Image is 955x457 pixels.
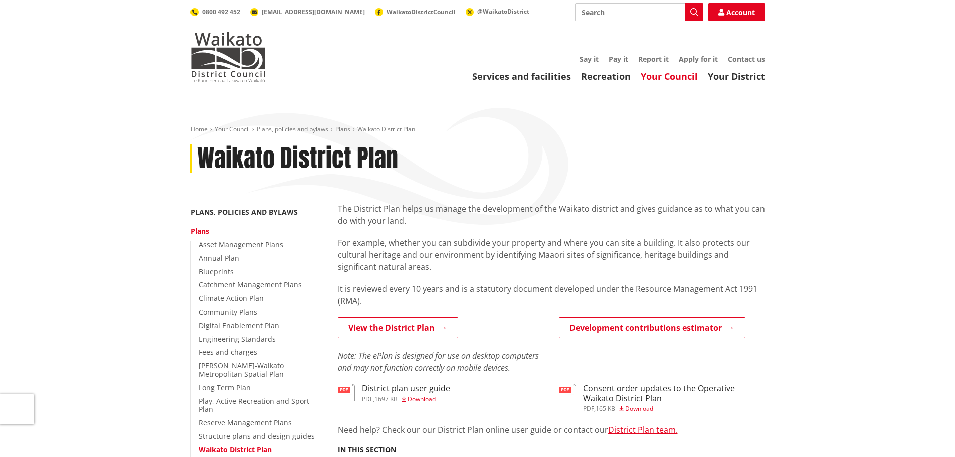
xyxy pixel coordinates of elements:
input: Search input [575,3,703,21]
a: Report it [638,54,669,64]
a: Recreation [581,70,631,82]
img: Waikato District Council - Te Kaunihera aa Takiwaa o Waikato [190,32,266,82]
a: [PERSON_NAME]-Waikato Metropolitan Spatial Plan [199,361,284,379]
a: Consent order updates to the Operative Waikato District Plan pdf,165 KB Download [559,384,765,411]
a: Plans, policies and bylaws [190,207,298,217]
h3: District plan user guide [362,384,450,393]
img: document-pdf.svg [559,384,576,401]
a: Annual Plan [199,253,239,263]
a: Play, Active Recreation and Sport Plan [199,396,309,414]
a: [EMAIL_ADDRESS][DOMAIN_NAME] [250,8,365,16]
div: , [583,406,765,412]
a: Fees and charges [199,347,257,357]
a: Catchment Management Plans [199,280,302,289]
a: Blueprints [199,267,234,276]
span: [EMAIL_ADDRESS][DOMAIN_NAME] [262,8,365,16]
a: Your District [708,70,765,82]
div: , [362,396,450,402]
span: pdf [362,395,373,403]
a: Apply for it [679,54,718,64]
a: View the District Plan [338,317,458,338]
a: Pay it [609,54,628,64]
a: Structure plans and design guides [199,431,315,441]
a: Reserve Management Plans [199,418,292,427]
span: 0800 492 452 [202,8,240,16]
img: document-pdf.svg [338,384,355,401]
h5: In this section [338,446,396,454]
a: Digital Enablement Plan [199,321,279,330]
p: It is reviewed every 10 years and is a statutory document developed under the Resource Management... [338,283,765,307]
p: For example, whether you can subdivide your property and where you can site a building. It also p... [338,237,765,273]
a: Plans [190,226,209,236]
a: Say it [580,54,599,64]
h1: Waikato District Plan [197,144,398,173]
span: 1697 KB [374,395,398,403]
a: Community Plans [199,307,257,317]
a: WaikatoDistrictCouncil [375,8,456,16]
em: Note: The ePlan is designed for use on desktop computers and may not function correctly on mobile... [338,350,539,373]
a: 0800 492 452 [190,8,240,16]
nav: breadcrumb [190,125,765,134]
a: Asset Management Plans [199,240,283,249]
a: Long Term Plan [199,383,251,392]
a: Waikato District Plan [199,445,272,454]
span: 165 KB [596,404,615,413]
span: @WaikatoDistrict [477,7,529,16]
p: The District Plan helps us manage the development of the Waikato district and gives guidance as t... [338,203,765,227]
a: Engineering Standards [199,334,276,344]
span: pdf [583,404,594,413]
a: Development contributions estimator [559,317,745,338]
span: Waikato District Plan [357,125,415,133]
a: Your Council [215,125,250,133]
a: Plans [335,125,350,133]
span: Download [625,404,653,413]
a: Climate Action Plan [199,293,264,303]
a: District plan user guide pdf,1697 KB Download [338,384,450,402]
a: Account [708,3,765,21]
a: District Plan team. [608,424,678,435]
a: Services and facilities [472,70,571,82]
h3: Consent order updates to the Operative Waikato District Plan [583,384,765,403]
p: Need help? Check our our District Plan online user guide or contact our [338,424,765,436]
span: Download [408,395,436,403]
a: Contact us [728,54,765,64]
a: Your Council [641,70,698,82]
a: @WaikatoDistrict [466,7,529,16]
span: WaikatoDistrictCouncil [387,8,456,16]
a: Home [190,125,208,133]
a: Plans, policies and bylaws [257,125,328,133]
